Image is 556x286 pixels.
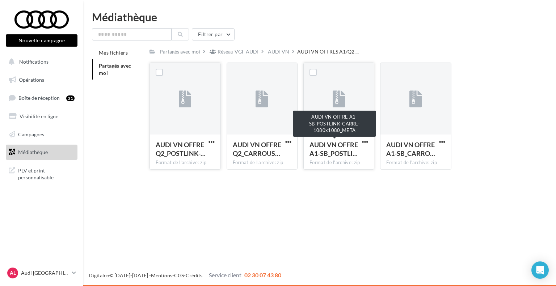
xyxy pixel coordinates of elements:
a: Médiathèque [4,145,79,160]
span: AUDI VN OFFRE Q2_CARROUSEL-CARRE-1080x1080_META [233,141,281,157]
button: Notifications [4,54,76,69]
span: AUDI VN OFFRE A1-SB_POSTLINK-CARRE-1080x1080_META [309,141,358,157]
a: Opérations [4,72,79,87]
span: AUDI VN OFFRE A1-SB_CARROUSEL-CARRE-1080x1080_META [386,141,435,157]
span: AUDI VN OFFRE Q2_POSTLINK-CARRE-1080x1080_META [156,141,206,157]
a: Visibilité en ligne [4,109,79,124]
div: Format de l'archive: zip [386,159,445,166]
p: Audi [GEOGRAPHIC_DATA][PERSON_NAME] [21,269,69,277]
span: Médiathèque [18,149,48,155]
div: Format de l'archive: zip [156,159,214,166]
span: Boîte de réception [18,95,60,101]
a: Campagnes [4,127,79,142]
div: Réseau VGF AUDI [218,48,258,55]
button: Filtrer par [192,28,235,40]
span: Partagés avec moi [99,63,131,76]
a: CGS [174,272,184,278]
div: AUDI VN OFFRE A1-SB_POSTLINK-CARRE-1080x1080_META [293,111,376,137]
span: AUDI VN OFFRES A1/Q2 ... [297,48,359,55]
div: 31 [66,95,75,101]
span: 02 30 07 43 80 [244,272,281,278]
div: Format de l'archive: zip [233,159,291,166]
span: Campagnes [18,131,44,137]
span: Service client [209,272,241,278]
span: PLV et print personnalisable [18,166,75,181]
span: AL [10,269,16,277]
div: Format de l'archive: zip [309,159,368,166]
a: AL Audi [GEOGRAPHIC_DATA][PERSON_NAME] [6,266,77,280]
a: PLV et print personnalisable [4,163,79,184]
span: Mes fichiers [99,50,128,56]
div: AUDI VN [268,48,289,55]
button: Nouvelle campagne [6,34,77,47]
span: Notifications [19,59,49,65]
span: © [DATE]-[DATE] - - - [89,272,281,278]
a: Crédits [186,272,202,278]
a: Mentions [151,272,172,278]
div: Partagés avec moi [160,48,200,55]
span: Visibilité en ligne [20,113,58,119]
div: Open Intercom Messenger [531,261,549,279]
a: Boîte de réception31 [4,90,79,106]
span: Opérations [19,77,44,83]
div: Médiathèque [92,12,547,22]
a: Digitaleo [89,272,109,278]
